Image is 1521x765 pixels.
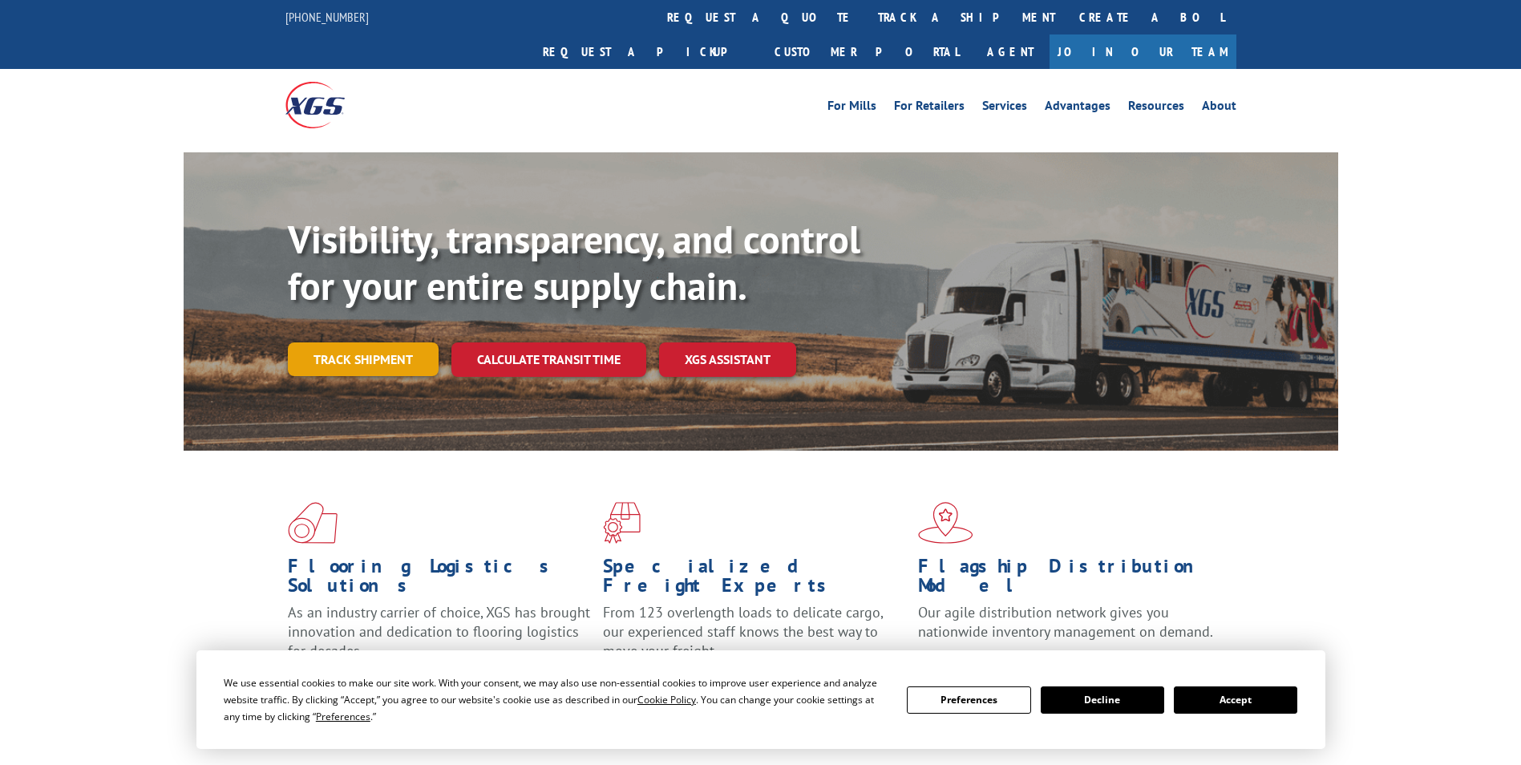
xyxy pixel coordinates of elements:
div: We use essential cookies to make our site work. With your consent, we may also use non-essential ... [224,674,888,725]
button: Preferences [907,686,1030,714]
a: Join Our Team [1050,34,1236,69]
a: Calculate transit time [451,342,646,377]
img: xgs-icon-flagship-distribution-model-red [918,502,973,544]
button: Decline [1041,686,1164,714]
a: Request a pickup [531,34,763,69]
a: XGS ASSISTANT [659,342,796,377]
h1: Specialized Freight Experts [603,557,906,603]
div: Cookie Consent Prompt [196,650,1325,749]
a: Resources [1128,99,1184,117]
a: About [1202,99,1236,117]
h1: Flagship Distribution Model [918,557,1221,603]
h1: Flooring Logistics Solutions [288,557,591,603]
p: From 123 overlength loads to delicate cargo, our experienced staff knows the best way to move you... [603,603,906,674]
a: Track shipment [288,342,439,376]
a: Services [982,99,1027,117]
span: Preferences [316,710,370,723]
a: Agent [971,34,1050,69]
b: Visibility, transparency, and control for your entire supply chain. [288,214,860,310]
img: xgs-icon-focused-on-flooring-red [603,502,641,544]
a: For Mills [827,99,876,117]
a: For Retailers [894,99,965,117]
span: As an industry carrier of choice, XGS has brought innovation and dedication to flooring logistics... [288,603,590,660]
span: Our agile distribution network gives you nationwide inventory management on demand. [918,603,1213,641]
a: Customer Portal [763,34,971,69]
span: Cookie Policy [637,693,696,706]
button: Accept [1174,686,1297,714]
a: [PHONE_NUMBER] [285,9,369,25]
img: xgs-icon-total-supply-chain-intelligence-red [288,502,338,544]
a: Advantages [1045,99,1110,117]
